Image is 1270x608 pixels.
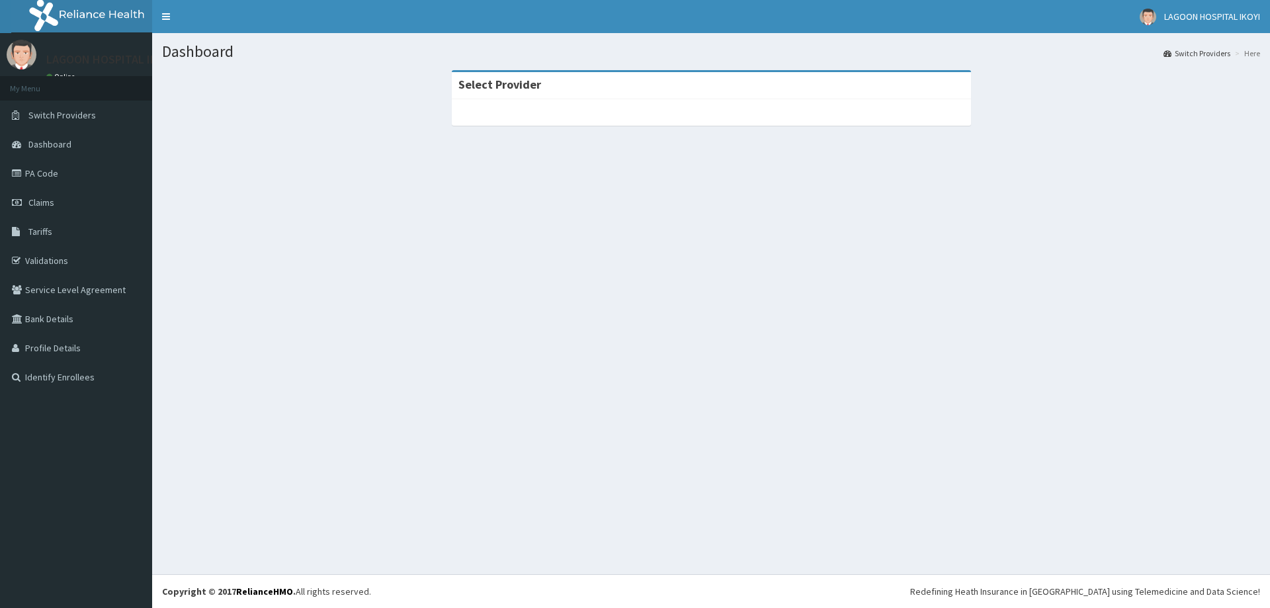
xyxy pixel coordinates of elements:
[28,138,71,150] span: Dashboard
[28,226,52,238] span: Tariffs
[1140,9,1156,25] img: User Image
[7,40,36,69] img: User Image
[1164,48,1230,59] a: Switch Providers
[162,43,1260,60] h1: Dashboard
[236,586,293,597] a: RelianceHMO
[46,54,174,65] p: LAGOON HOSPITAL IKOYI
[458,77,541,92] strong: Select Provider
[28,196,54,208] span: Claims
[152,574,1270,608] footer: All rights reserved.
[1232,48,1260,59] li: Here
[28,109,96,121] span: Switch Providers
[46,72,78,81] a: Online
[1164,11,1260,22] span: LAGOON HOSPITAL IKOYI
[162,586,296,597] strong: Copyright © 2017 .
[910,585,1260,598] div: Redefining Heath Insurance in [GEOGRAPHIC_DATA] using Telemedicine and Data Science!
